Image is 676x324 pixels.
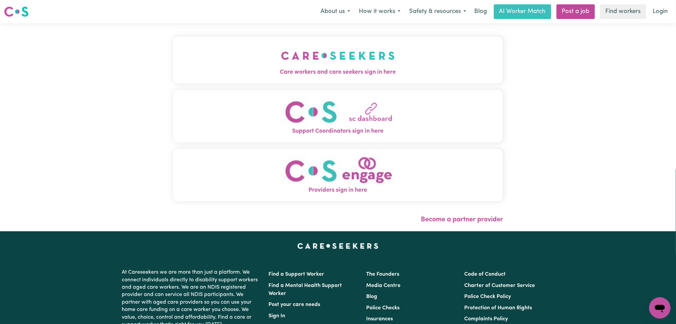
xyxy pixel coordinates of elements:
button: How it works [355,5,405,19]
button: Providers sign in here [173,149,503,201]
a: Police Check Policy [464,294,511,299]
a: Charter of Customer Service [464,283,535,288]
span: Providers sign in here [173,186,503,195]
a: Find workers [600,4,646,19]
button: Care workers and care seekers sign in here [173,37,503,83]
a: Media Centre [367,283,401,288]
span: Support Coordinators sign in here [173,127,503,136]
a: The Founders [367,272,400,277]
a: Sign In [269,313,285,319]
a: Blog [367,294,378,299]
a: Careseekers home page [297,243,379,249]
a: Find a Support Worker [269,272,324,277]
a: Find a Mental Health Support Worker [269,283,342,296]
button: Support Coordinators sign in here [173,90,503,142]
a: Police Checks [367,305,400,311]
a: Insurances [367,316,393,322]
a: Post your care needs [269,302,320,307]
a: Protection of Human Rights [464,305,532,311]
button: About us [316,5,355,19]
a: Login [649,4,672,19]
iframe: Button to launch messaging window [649,297,671,319]
a: Blog [471,4,491,19]
a: AI Worker Match [494,4,551,19]
a: Become a partner provider [421,216,503,223]
a: Careseekers logo [4,4,29,19]
span: Care workers and care seekers sign in here [173,68,503,77]
a: Post a job [557,4,595,19]
a: Code of Conduct [464,272,506,277]
a: Complaints Policy [464,316,508,322]
button: Safety & resources [405,5,471,19]
img: Careseekers logo [4,6,29,18]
